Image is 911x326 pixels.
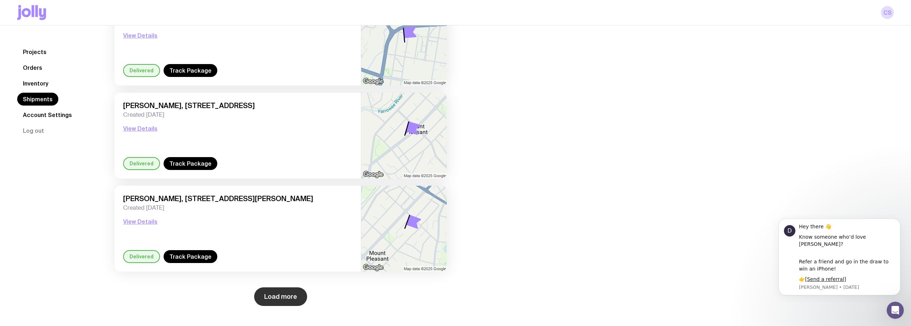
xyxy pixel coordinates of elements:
[164,157,217,170] a: Track Package
[123,194,352,203] span: [PERSON_NAME], [STREET_ADDRESS][PERSON_NAME]
[123,204,352,211] span: Created [DATE]
[123,101,352,110] span: [PERSON_NAME], [STREET_ADDRESS]
[361,93,447,179] img: staticmap
[123,124,158,133] button: View Details
[164,250,217,263] a: Track Package
[17,124,50,137] button: Log out
[17,45,52,58] a: Projects
[164,64,217,77] a: Track Package
[123,157,160,170] div: Delivered
[17,77,54,90] a: Inventory
[887,302,904,319] iframe: Intercom live chat
[254,287,307,306] button: Load more
[17,93,58,106] a: Shipments
[881,6,894,19] a: CS
[123,250,160,263] div: Delivered
[768,215,911,307] iframe: Intercom notifications message
[123,64,160,77] div: Delivered
[17,61,48,74] a: Orders
[17,108,78,121] a: Account Settings
[361,186,447,272] img: staticmap
[123,217,158,226] button: View Details
[123,31,158,40] button: View Details
[123,111,352,118] span: Created [DATE]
